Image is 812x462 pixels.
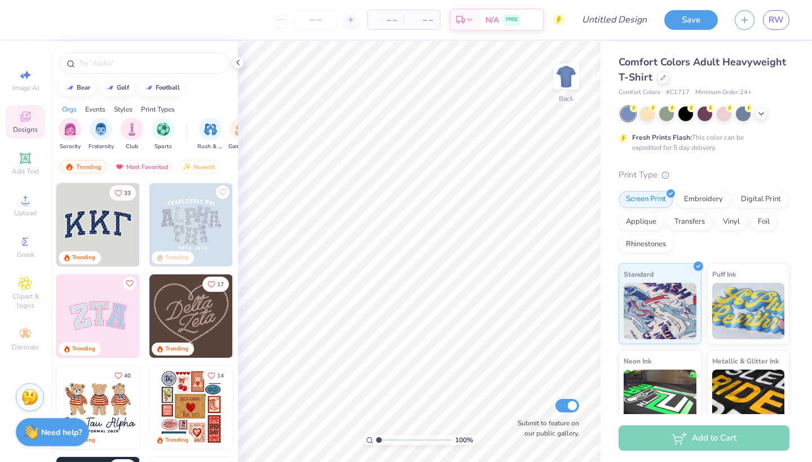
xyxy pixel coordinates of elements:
img: trend_line.gif [65,85,74,91]
strong: Fresh Prints Flash: [632,133,692,142]
span: Designs [13,125,38,134]
span: Minimum Order: 24 + [695,88,752,97]
div: Digital Print [734,191,788,208]
button: Like [109,185,136,201]
strong: Need help? [41,427,82,438]
img: Game Day Image [235,123,248,136]
img: most_fav.gif [115,163,124,171]
div: golf [117,85,129,91]
a: RW [763,10,789,30]
img: Sorority Image [64,123,77,136]
span: Sorority [60,143,81,151]
div: football [156,85,180,91]
span: Metallic & Glitter Ink [712,355,779,367]
img: 3b9aba4f-e317-4aa7-a679-c95a879539bd [56,183,140,266]
button: bear [59,79,95,96]
img: Puff Ink [712,283,785,339]
button: filter button [89,118,114,151]
span: – – [374,14,397,26]
img: Club Image [126,123,138,136]
span: # C1717 [666,88,690,97]
button: Like [216,185,230,199]
button: filter button [121,118,143,151]
img: ead2b24a-117b-4488-9b34-c08fd5176a7b [232,274,316,358]
span: Upload [14,208,37,217]
img: edfb13fc-0e43-44eb-bea2-bf7fc0dd67f9 [139,183,223,266]
span: Fraternity [89,143,114,151]
div: Vinyl [716,214,747,230]
div: Styles [114,104,133,114]
span: 14 [217,373,224,379]
img: Metallic & Glitter Ink [712,370,785,426]
img: trend_line.gif [144,85,153,91]
span: FREE [506,16,518,24]
div: Events [85,104,105,114]
img: Back [555,65,577,88]
span: Comfort Colors Adult Heavyweight T-Shirt [619,55,786,84]
div: Rhinestones [619,236,673,253]
span: Greek [17,250,34,259]
input: Untitled Design [573,8,656,31]
div: Applique [619,214,664,230]
img: 5a4b4175-9e88-49c8-8a23-26d96782ddc6 [149,183,233,266]
button: Like [109,368,136,383]
span: – – [411,14,433,26]
div: Trending [60,160,107,174]
div: Print Type [619,168,789,181]
img: trend_line.gif [105,85,114,91]
img: 9980f5e8-e6a1-4b4a-8839-2b0e9349023c [56,274,140,358]
img: 6de2c09e-6ade-4b04-8ea6-6dac27e4729e [149,366,233,449]
div: Newest [177,160,220,174]
div: bear [77,85,90,91]
div: Foil [751,214,777,230]
span: Decorate [12,343,39,352]
button: Save [664,10,718,30]
button: football [138,79,185,96]
img: 5ee11766-d822-42f5-ad4e-763472bf8dcf [139,274,223,358]
span: 33 [124,190,131,196]
button: filter button [197,118,223,151]
div: Trending [165,436,188,445]
div: Screen Print [619,191,673,208]
span: RW [769,14,784,26]
span: Club [126,143,138,151]
img: Neon Ink [624,370,696,426]
span: Comfort Colors [619,88,660,97]
button: filter button [228,118,254,151]
span: Add Text [12,167,39,176]
div: Trending [72,345,95,353]
span: Game Day [228,143,254,151]
span: Image AI [12,83,39,92]
span: 40 [124,373,131,379]
span: Puff Ink [712,268,736,280]
button: Like [202,277,229,292]
button: Like [123,277,136,290]
span: Neon Ink [624,355,651,367]
div: Orgs [62,104,77,114]
img: trending.gif [65,163,74,171]
div: Trending [165,345,188,353]
span: Sports [155,143,172,151]
div: filter for Sports [152,118,174,151]
span: Standard [624,268,654,280]
img: Newest.gif [182,163,191,171]
img: b0e5e834-c177-467b-9309-b33acdc40f03 [232,366,316,449]
div: Most Favorited [110,160,174,174]
img: 12710c6a-dcc0-49ce-8688-7fe8d5f96fe2 [149,274,233,358]
div: Transfers [667,214,712,230]
div: Embroidery [677,191,730,208]
div: filter for Club [121,118,143,151]
div: Trending [165,254,188,262]
label: Submit to feature on our public gallery. [511,418,579,438]
img: a3be6b59-b000-4a72-aad0-0c575b892a6b [56,366,140,449]
div: Print Types [141,104,175,114]
span: Rush & Bid [197,143,223,151]
div: filter for Rush & Bid [197,118,223,151]
div: filter for Sorority [59,118,81,151]
span: 100 % [455,435,473,445]
button: Like [202,368,229,383]
img: Sports Image [157,123,170,136]
button: golf [99,79,134,96]
button: filter button [59,118,81,151]
img: d12c9beb-9502-45c7-ae94-40b97fdd6040 [139,366,223,449]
